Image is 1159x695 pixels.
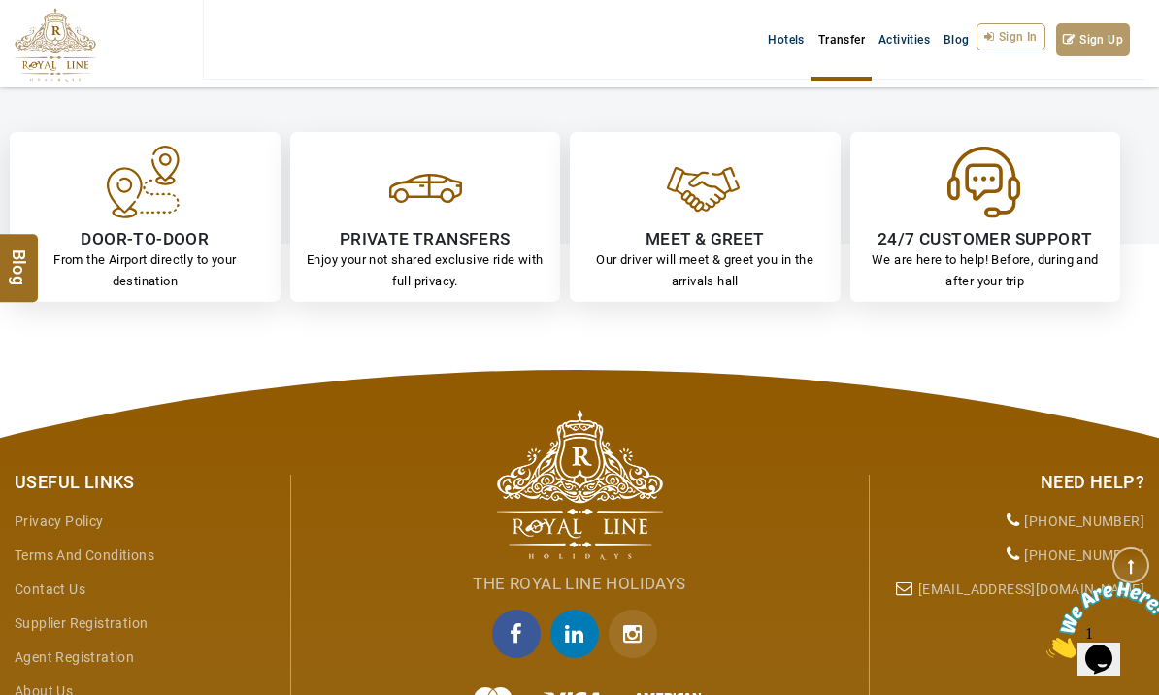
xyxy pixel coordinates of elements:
[492,610,550,658] a: facebook
[7,249,32,266] span: Blog
[19,249,271,291] p: From the Airport directly to your destination
[579,249,831,291] p: Our driver will meet & greet you in the arrivals hall
[761,23,811,56] a: Hotels
[8,8,16,24] span: 1
[15,547,154,563] a: Terms and Conditions
[497,410,663,560] img: The Royal Line Holidays
[811,23,872,56] a: Transfer
[15,581,85,597] a: Contact Us
[8,8,128,84] img: Chat attention grabber
[1039,574,1159,666] iframe: chat widget
[15,649,134,665] a: Agent Registration
[300,229,551,250] h4: PRIVATE TRANSFERS
[15,470,276,495] div: Useful Links
[473,574,685,593] span: The Royal Line Holidays
[977,23,1045,50] a: Sign In
[19,229,271,250] h4: DOOR-TO-DOOR
[860,229,1111,250] h4: 24/7 CUSTOMER SUPPORT
[550,610,609,658] a: linkedin
[15,615,148,631] a: Supplier Registration
[609,610,667,658] a: Instagram
[944,33,970,47] span: Blog
[872,23,937,56] a: Activities
[937,23,977,56] a: Blog
[1024,513,1144,529] a: [PHONE_NUMBER]
[15,513,104,529] a: Privacy Policy
[1056,23,1130,56] a: Sign Up
[918,581,1144,597] a: [EMAIL_ADDRESS][DOMAIN_NAME]
[579,229,831,250] h4: MEET & GREET
[1024,547,1144,563] a: [PHONE_NUMBER]
[300,249,551,291] p: Enjoy your not shared exclusive ride with full privacy.
[860,249,1111,291] p: We are here to help! Before, during and after your trip
[15,8,96,82] img: The Royal Line Holidays
[884,470,1145,495] div: Need Help?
